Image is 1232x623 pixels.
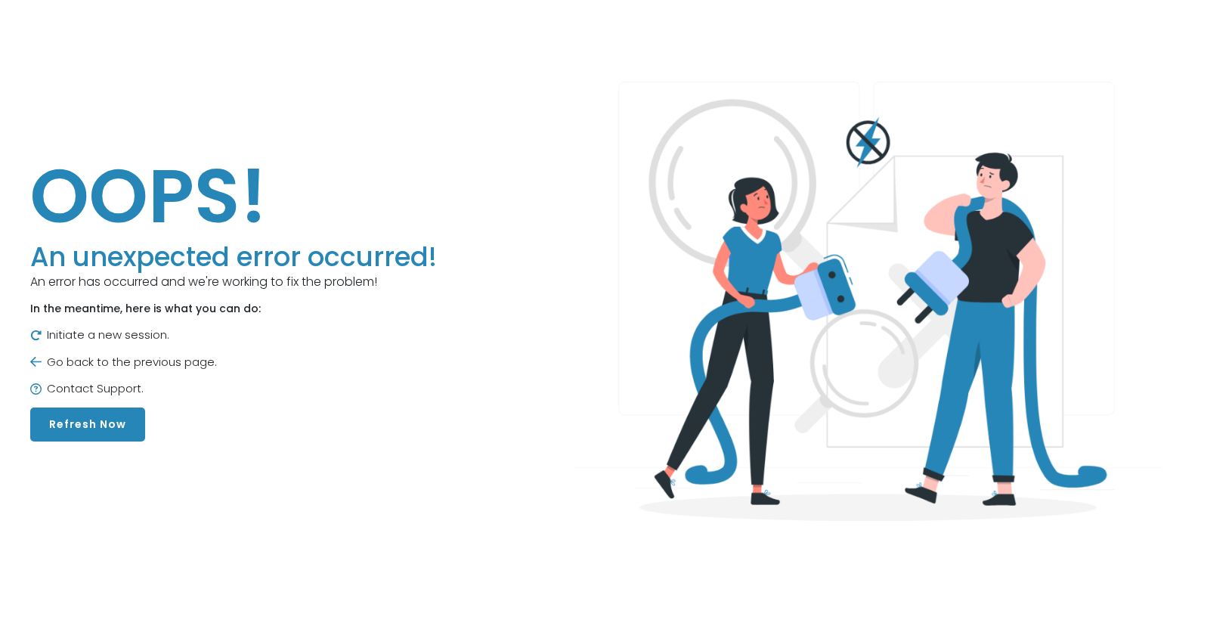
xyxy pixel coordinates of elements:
p: Contact Support. [30,380,437,398]
p: In the meantime, here is what you can do: [30,301,437,317]
button: Refresh Now [30,408,145,442]
p: Initiate a new session. [30,327,437,344]
p: An error has occurred and we're working to fix the problem! [30,273,437,291]
h1: OOPS! [30,150,437,241]
p: Go back to the previous page. [30,354,437,371]
h3: An unexpected error occurred! [30,241,437,273]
